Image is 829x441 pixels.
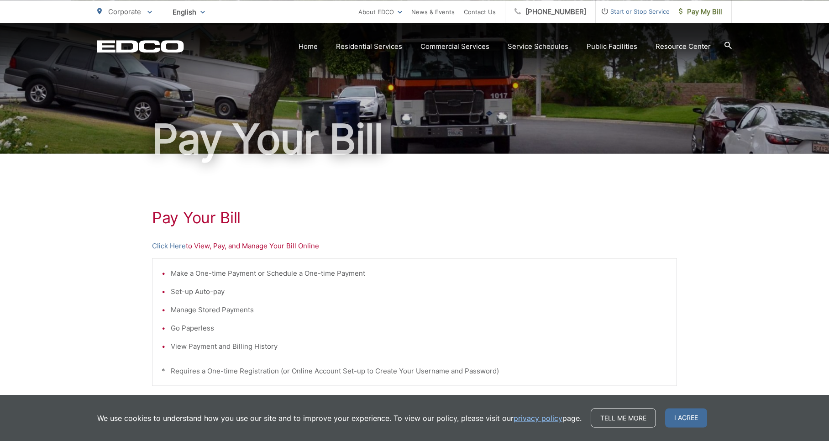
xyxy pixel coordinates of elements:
p: to View, Pay, and Manage Your Bill Online [152,240,677,251]
a: Tell me more [591,408,656,427]
span: Pay My Bill [679,6,722,17]
a: Click Here [152,240,186,251]
span: Corporate [108,7,141,16]
a: Resource Center [656,41,711,52]
a: About EDCO [358,6,402,17]
li: Manage Stored Payments [171,304,667,315]
span: I agree [665,408,707,427]
p: * Requires a One-time Registration (or Online Account Set-up to Create Your Username and Password) [162,365,667,376]
a: Home [299,41,318,52]
a: Contact Us [464,6,496,17]
a: EDCD logo. Return to the homepage. [97,40,184,52]
li: View Payment and Billing History [171,341,667,352]
li: Set-up Auto-pay [171,286,667,297]
li: Make a One-time Payment or Schedule a One-time Payment [171,268,667,278]
span: English [166,4,212,20]
a: privacy policy [514,412,562,423]
p: We use cookies to understand how you use our site and to improve your experience. To view our pol... [97,412,582,423]
a: Service Schedules [508,41,568,52]
h1: Pay Your Bill [152,208,677,226]
a: News & Events [411,6,455,17]
h1: Pay Your Bill [97,116,732,162]
a: Residential Services [336,41,402,52]
a: Commercial Services [420,41,489,52]
li: Go Paperless [171,322,667,333]
a: Public Facilities [587,41,637,52]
